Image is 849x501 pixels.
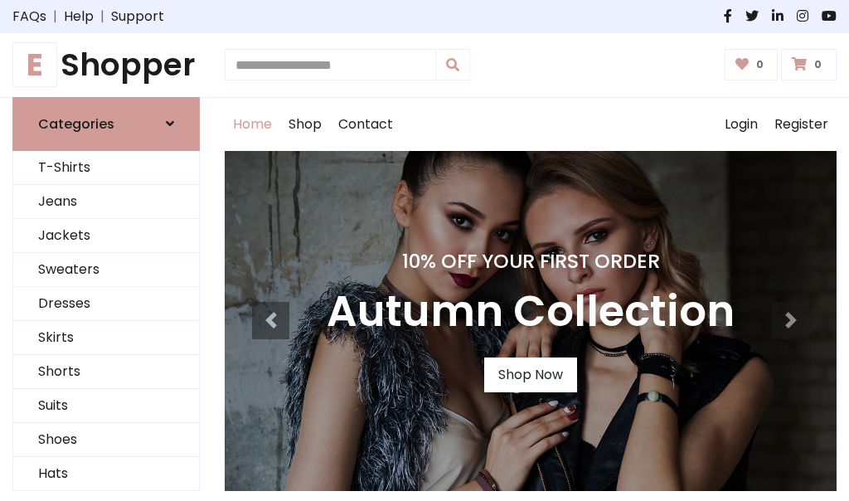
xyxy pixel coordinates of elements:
[94,7,111,27] span: |
[38,116,114,132] h6: Categories
[810,57,826,72] span: 0
[13,321,199,355] a: Skirts
[716,98,766,151] a: Login
[330,98,401,151] a: Contact
[13,457,199,491] a: Hats
[327,250,735,273] h4: 10% Off Your First Order
[327,286,735,338] h3: Autumn Collection
[13,185,199,219] a: Jeans
[225,98,280,151] a: Home
[766,98,837,151] a: Register
[13,355,199,389] a: Shorts
[13,423,199,457] a: Shoes
[12,97,200,151] a: Categories
[111,7,164,27] a: Support
[13,253,199,287] a: Sweaters
[752,57,768,72] span: 0
[13,389,199,423] a: Suits
[12,46,200,84] a: EShopper
[484,358,577,392] a: Shop Now
[12,46,200,84] h1: Shopper
[13,219,199,253] a: Jackets
[13,151,199,185] a: T-Shirts
[12,7,46,27] a: FAQs
[280,98,330,151] a: Shop
[781,49,837,80] a: 0
[64,7,94,27] a: Help
[725,49,779,80] a: 0
[12,42,57,87] span: E
[13,287,199,321] a: Dresses
[46,7,64,27] span: |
